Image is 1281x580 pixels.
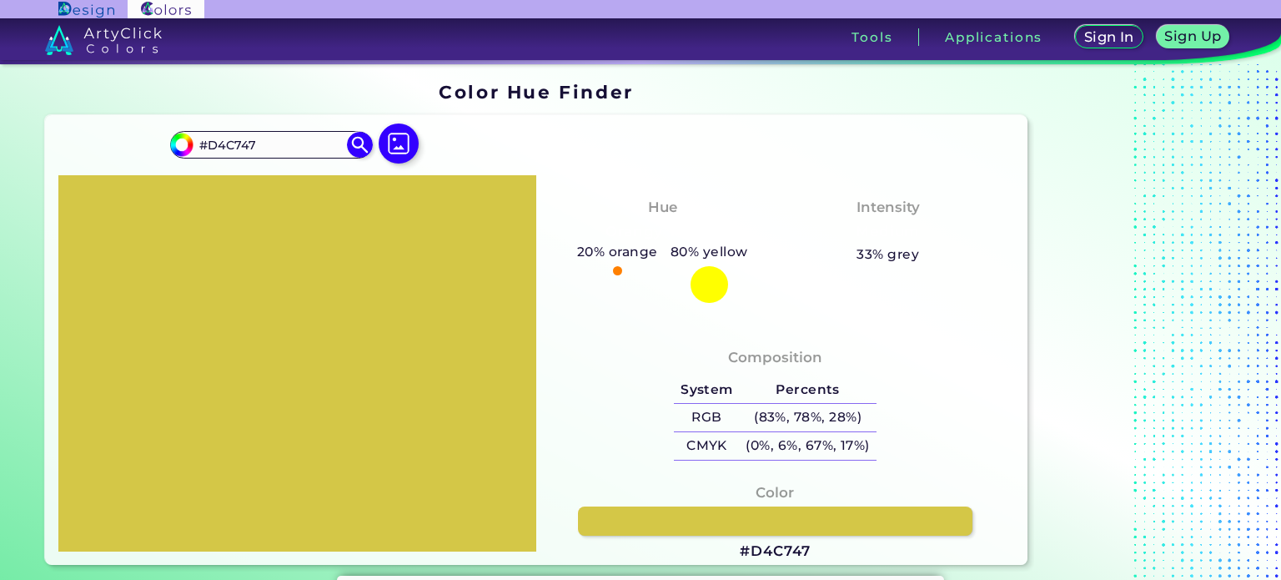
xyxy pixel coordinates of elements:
a: Sign Up [1160,27,1227,48]
input: type color.. [193,134,349,156]
h5: CMYK [674,432,739,460]
h5: 20% orange [570,241,664,263]
img: icon search [347,132,372,157]
h4: Intensity [857,195,920,219]
h3: #D4C747 [740,542,810,562]
iframe: Advertisement [1034,76,1243,572]
h3: Orangy Yellow [599,222,726,242]
h4: Color [756,481,794,505]
h4: Composition [728,345,822,370]
h5: Sign In [1086,31,1132,43]
img: logo_artyclick_colors_white.svg [45,25,163,55]
h3: Applications [945,31,1042,43]
h3: Tools [851,31,892,43]
h5: System [674,376,739,404]
h5: Percents [740,376,877,404]
h5: Sign Up [1167,30,1218,43]
img: icon picture [379,124,419,164]
h5: RGB [674,404,739,431]
h5: 80% yellow [664,241,754,263]
h5: 33% grey [857,244,919,265]
h5: (0%, 6%, 67%, 17%) [740,432,877,460]
img: ArtyClick Design logo [58,2,114,18]
a: Sign In [1078,27,1140,48]
h5: (83%, 78%, 28%) [740,404,877,431]
h3: Medium [849,222,927,242]
h4: Hue [648,195,677,219]
h1: Color Hue Finder [439,79,633,104]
